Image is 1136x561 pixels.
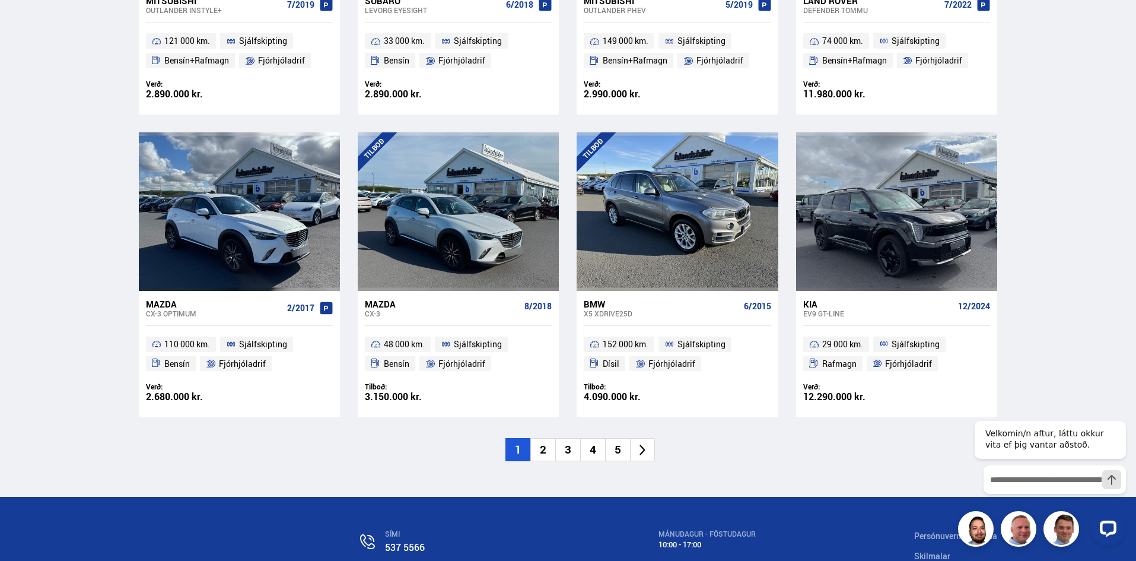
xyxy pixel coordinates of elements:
span: Bensín [384,53,409,68]
span: 33 000 km. [384,34,425,48]
span: Fjórhjóladrif [258,53,305,68]
span: Sjálfskipting [677,34,725,48]
div: Kia [803,299,953,309]
div: Verð: [584,80,677,88]
div: CX-3 OPTIMUM [146,309,282,318]
div: 3.150.000 kr. [365,392,459,402]
div: 2.890.000 kr. [146,89,240,99]
li: 5 [605,438,630,461]
a: 537 5566 [385,541,425,554]
div: Tilboð: [365,382,459,391]
div: X5 XDRIVE25D [584,309,739,318]
span: Fjórhjóladrif [885,357,932,371]
span: 152 000 km. [603,337,648,351]
span: 121 000 km. [164,34,210,48]
span: 29 000 km. [822,337,863,351]
div: 4.090.000 kr. [584,392,677,402]
div: Verð: [146,80,240,88]
div: Outlander PHEV [584,6,720,14]
span: Fjórhjóladrif [438,53,485,68]
li: 3 [555,438,580,461]
div: Verð: [365,80,459,88]
img: nhp88E3Fdnt1Opn2.png [960,513,995,549]
li: 1 [505,438,530,461]
span: Sjálfskipting [454,34,502,48]
div: CX-3 [365,309,520,318]
a: Mazda CX-3 OPTIMUM 2/2017 110 000 km. Sjálfskipting Bensín Fjórhjóladrif Verð: 2.680.000 kr. [139,291,340,418]
div: MÁNUDAGUR - FÖSTUDAGUR [658,530,812,538]
li: 2 [530,438,555,461]
div: Verð: [146,382,240,391]
span: Fjórhjóladrif [648,357,695,371]
span: Sjálfskipting [239,337,287,351]
div: Mazda [365,299,520,309]
div: EV9 GT-LINE [803,309,953,318]
span: Sjálfskipting [677,337,725,351]
span: Rafmagn [822,357,857,371]
span: 110 000 km. [164,337,210,351]
div: Mazda [146,299,282,309]
a: Mazda CX-3 8/2018 48 000 km. Sjálfskipting Bensín Fjórhjóladrif Tilboð: 3.150.000 kr. [358,291,559,418]
div: BMW [584,299,739,309]
span: 2/2017 [287,303,314,313]
span: Dísil [603,357,619,371]
span: 48 000 km. [384,337,425,351]
a: Persónuverndarstefna [914,530,997,541]
div: 2.890.000 kr. [365,89,459,99]
div: 10:00 - 17:00 [658,540,812,549]
span: 8/2018 [524,302,552,311]
div: Verð: [803,80,897,88]
span: Sjálfskipting [892,337,940,351]
a: BMW X5 XDRIVE25D 6/2015 152 000 km. Sjálfskipting Dísil Fjórhjóladrif Tilboð: 4.090.000 kr. [577,291,778,418]
div: Defender TOMMU [803,6,940,14]
span: Fjórhjóladrif [696,53,743,68]
span: Sjálfskipting [892,34,940,48]
iframe: LiveChat chat widget [965,399,1131,556]
div: 12.290.000 kr. [803,392,897,402]
span: Bensín [164,357,190,371]
div: Tilboð: [584,382,677,391]
span: Bensín+Rafmagn [822,53,887,68]
span: 149 000 km. [603,34,648,48]
div: Outlander INSTYLE+ [146,6,282,14]
img: n0V2lOsqF3l1V2iz.svg [360,534,375,549]
span: Sjálfskipting [454,337,502,351]
span: 12/2024 [958,302,990,311]
div: 2.680.000 kr. [146,392,240,402]
span: Sjálfskipting [239,34,287,48]
li: 4 [580,438,605,461]
span: Fjórhjóladrif [438,357,485,371]
span: Bensín [384,357,409,371]
div: 11.980.000 kr. [803,89,897,99]
span: 74 000 km. [822,34,863,48]
span: Bensín+Rafmagn [603,53,667,68]
span: 6/2015 [744,302,771,311]
div: Verð: [803,382,897,391]
div: Levorg EYESIGHT [365,6,501,14]
div: 2.990.000 kr. [584,89,677,99]
span: Fjórhjóladrif [219,357,266,371]
span: Fjórhjóladrif [915,53,962,68]
a: Kia EV9 GT-LINE 12/2024 29 000 km. Sjálfskipting Rafmagn Fjórhjóladrif Verð: 12.290.000 kr. [796,291,997,418]
span: Bensín+Rafmagn [164,53,229,68]
div: SÍMI [385,530,555,538]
